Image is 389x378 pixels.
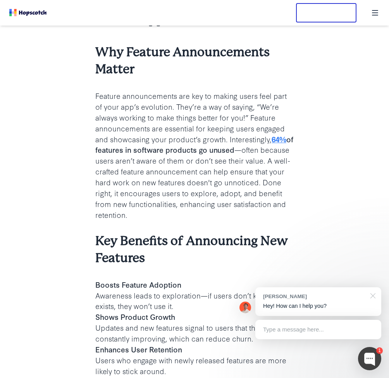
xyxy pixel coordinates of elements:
[263,302,374,310] p: Hey! How can I help you?
[95,355,294,376] p: Users who engage with newly released features are more likely to stick around.
[272,134,286,144] a: 64%
[239,302,251,313] img: Mark Spera
[95,134,293,155] b: of features in software products go unused
[376,347,383,354] div: 1
[95,44,294,78] h3: Why Feature Announcements Matter
[255,320,381,339] div: Type a message here...
[296,3,356,22] button: Free Trial
[95,233,294,267] h3: Key Benefits of Announcing New Features
[95,90,294,220] p: Feature announcements are key to making users feel part of your app’s evolution. They’re a way of...
[95,279,181,290] b: Boosts Feature Adoption
[9,9,46,16] a: Home
[95,322,294,344] p: Updates and new features signal to users that the app is constantly improving, which can reduce c...
[95,344,182,354] b: Enhances User Retention
[95,311,175,322] b: Shows Product Growth
[95,290,294,312] p: Awareness leads to exploration—if users don’t know it exists, they won’t use it.
[369,7,381,19] button: Toggle Navigation
[263,293,366,300] div: [PERSON_NAME]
